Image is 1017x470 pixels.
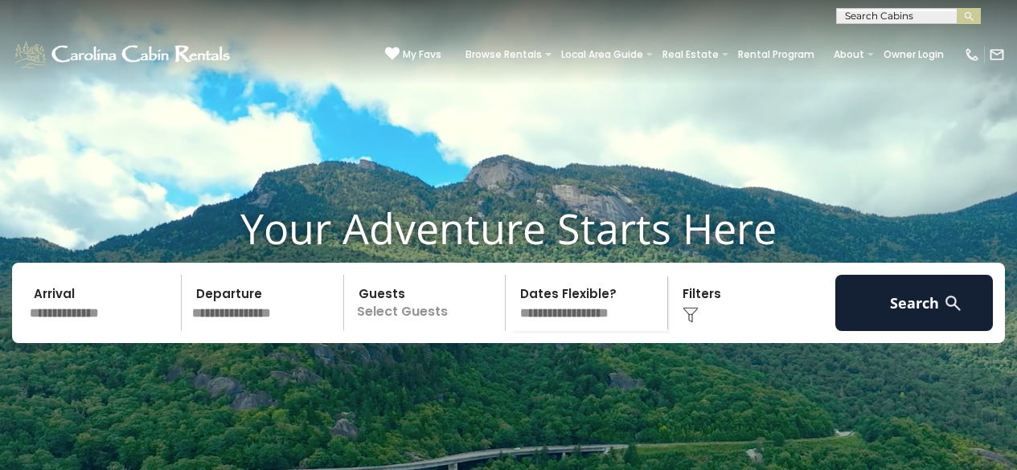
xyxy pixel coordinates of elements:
img: mail-regular-white.png [989,47,1005,63]
a: Real Estate [654,43,727,66]
img: phone-regular-white.png [964,47,980,63]
a: Local Area Guide [553,43,651,66]
img: filter--v1.png [683,307,699,323]
a: About [826,43,872,66]
img: White-1-1-2.png [12,39,235,71]
button: Search [835,275,993,331]
a: Rental Program [730,43,822,66]
a: My Favs [385,47,441,63]
h1: Your Adventure Starts Here [12,203,1005,253]
a: Browse Rentals [457,43,550,66]
p: Select Guests [349,275,506,331]
span: My Favs [403,47,441,62]
img: search-regular-white.png [943,293,963,313]
a: Owner Login [876,43,952,66]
